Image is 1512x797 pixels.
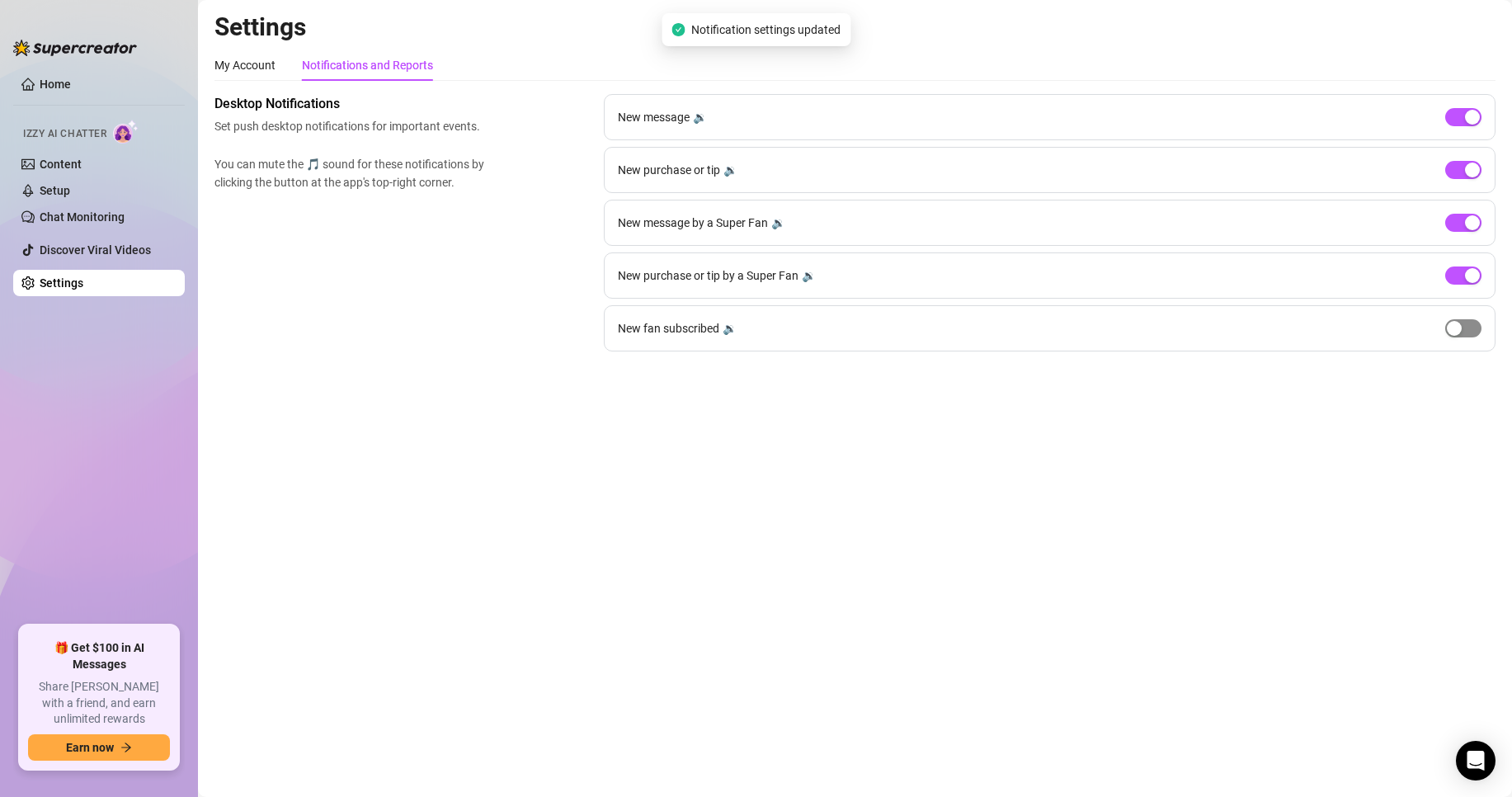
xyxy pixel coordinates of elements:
a: Content [40,158,82,171]
span: New fan subscribed [618,319,719,337]
span: check-circle [671,23,685,36]
div: Open Intercom Messenger [1456,741,1496,780]
span: You can mute the 🎵 sound for these notifications by clicking the button at the app's top-right co... [214,155,492,191]
div: Notifications and Reports [302,56,433,74]
span: New message by a Super Fan [618,214,768,232]
span: New message [618,108,690,126]
a: Setup [40,184,70,197]
button: Earn nowarrow-right [28,734,170,761]
a: Home [40,78,71,91]
div: 🔉 [802,266,816,285]
span: Izzy AI Chatter [23,126,106,142]
div: 🔉 [723,319,737,337]
img: logo-BBDzfeDw.svg [13,40,137,56]
span: arrow-right [120,742,132,753]
div: 🔉 [693,108,707,126]
span: Notification settings updated [691,21,841,39]
span: Set push desktop notifications for important events. [214,117,492,135]
span: 🎁 Get $100 in AI Messages [28,640,170,672]
div: 🔉 [723,161,737,179]
a: Chat Monitoring [40,210,125,224]
a: Discover Viral Videos [40,243,151,257]
div: My Account [214,56,276,74]
span: New purchase or tip [618,161,720,179]
div: 🔉 [771,214,785,232]
span: New purchase or tip by a Super Fan [618,266,798,285]
img: AI Chatter [113,120,139,144]
span: Earn now [66,741,114,754]
span: Desktop Notifications [214,94,492,114]
a: Settings [40,276,83,290]
h2: Settings [214,12,1496,43]
span: Share [PERSON_NAME] with a friend, and earn unlimited rewards [28,679,170,728]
